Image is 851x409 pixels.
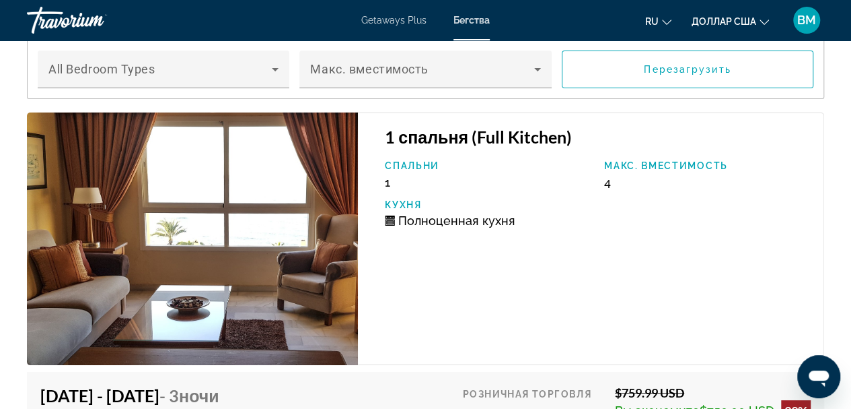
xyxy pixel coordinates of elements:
p: Кухня [385,199,591,210]
font: ВМ [797,13,816,27]
button: Меню пользователя [789,6,824,34]
span: Макс. вместимость [310,63,429,77]
span: - 3 [159,385,219,406]
h4: [DATE] - [DATE] [40,385,233,406]
button: Изменить язык [645,11,671,31]
a: Бегства [453,15,490,26]
p: Спальни [385,160,591,171]
span: 1 [385,175,390,189]
iframe: Кнопка запуска окна обмена сообщениями [797,355,840,398]
span: Перезагрузить [644,64,731,75]
span: Полноценная кухня [398,214,515,228]
span: ночи [179,385,219,406]
a: Getaways Plus [361,15,427,26]
a: Травориум [27,3,161,38]
button: Изменить валюту [692,11,769,31]
font: ru [645,16,659,27]
button: Перезагрузить [562,51,813,88]
img: 1689I01X.jpg [27,113,358,365]
span: All Bedroom Types [48,63,155,77]
h3: 1 спальня (Full Kitchen) [385,127,810,147]
font: доллар США [692,16,756,27]
p: Макс. вместимость [604,160,810,171]
div: $759.99 USD [615,385,811,400]
span: 4 [604,175,611,189]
